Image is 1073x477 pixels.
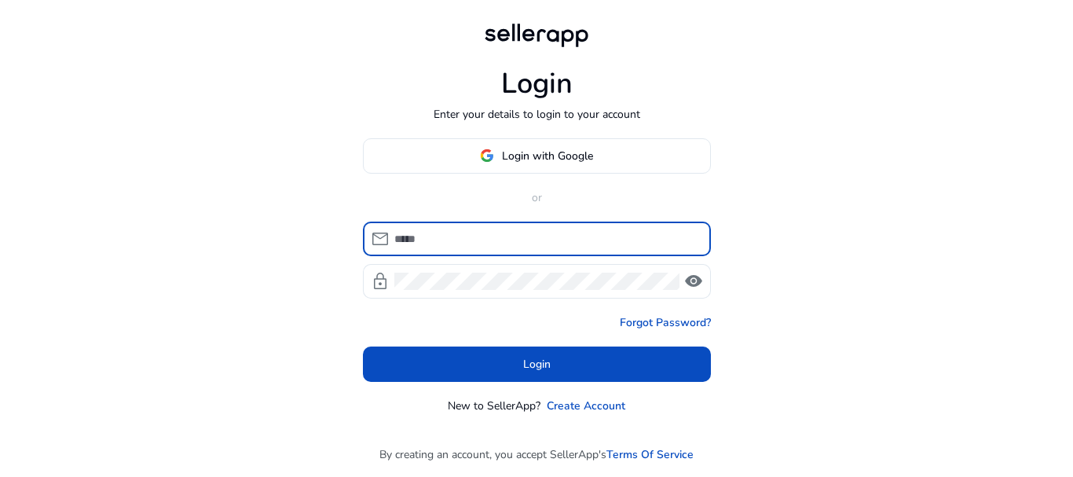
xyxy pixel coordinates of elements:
[606,446,694,463] a: Terms Of Service
[480,149,494,163] img: google-logo.svg
[620,314,711,331] a: Forgot Password?
[547,398,625,414] a: Create Account
[371,229,390,248] span: mail
[371,272,390,291] span: lock
[363,189,711,206] p: or
[363,347,711,382] button: Login
[523,356,551,372] span: Login
[684,272,703,291] span: visibility
[434,106,640,123] p: Enter your details to login to your account
[502,148,593,164] span: Login with Google
[501,67,573,101] h1: Login
[363,138,711,174] button: Login with Google
[448,398,540,414] p: New to SellerApp?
